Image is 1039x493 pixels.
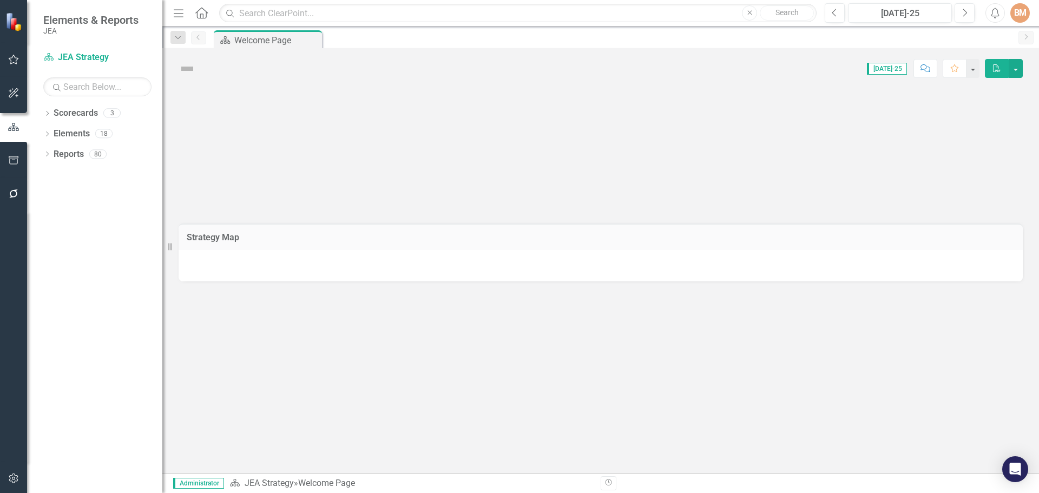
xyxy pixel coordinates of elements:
span: [DATE]-25 [867,63,907,75]
span: Administrator [173,478,224,489]
h3: Strategy Map [187,233,1015,242]
a: Scorecards [54,107,98,120]
button: [DATE]-25 [848,3,952,23]
div: 18 [95,129,113,139]
a: JEA Strategy [43,51,152,64]
div: 3 [103,109,121,118]
button: BM [1010,3,1030,23]
span: Search [775,8,799,17]
a: Reports [54,148,84,161]
div: 80 [89,149,107,159]
div: Welcome Page [298,478,355,488]
img: Not Defined [179,60,196,77]
span: Elements & Reports [43,14,139,27]
a: Elements [54,128,90,140]
img: ClearPoint Strategy [5,12,24,31]
input: Search Below... [43,77,152,96]
div: Open Intercom Messenger [1002,456,1028,482]
div: Welcome Page [234,34,319,47]
div: [DATE]-25 [852,7,948,20]
button: Search [760,5,814,21]
div: » [229,477,593,490]
input: Search ClearPoint... [219,4,817,23]
a: JEA Strategy [245,478,294,488]
small: JEA [43,27,139,35]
